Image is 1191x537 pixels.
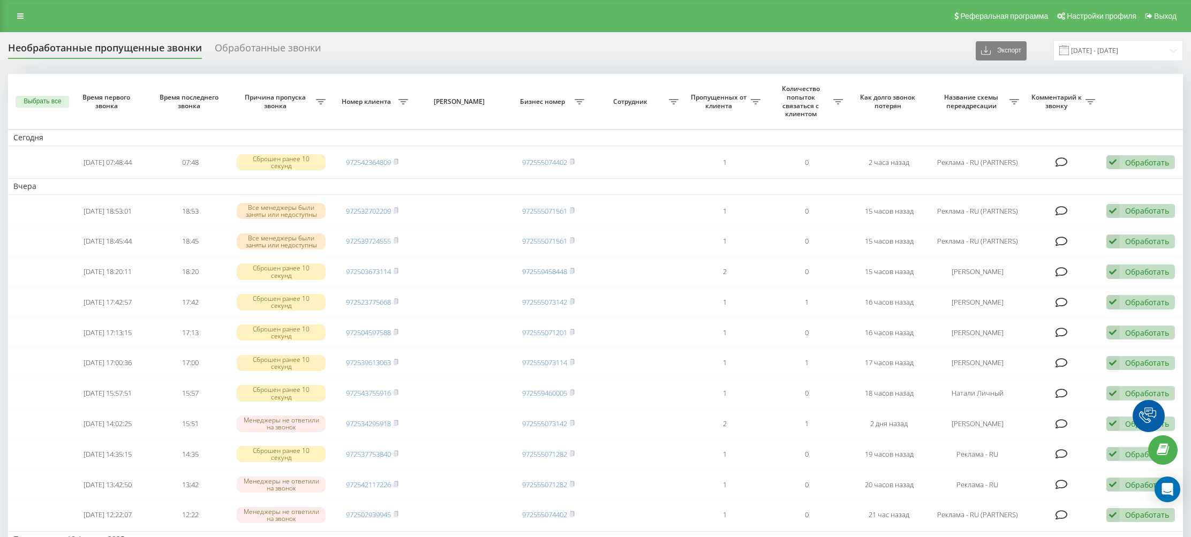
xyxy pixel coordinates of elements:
a: 972537753840 [346,449,391,459]
td: [DATE] 18:20:11 [67,258,149,286]
div: Все менеджеры были заняты или недоступны [237,233,326,249]
td: 15:57 [149,379,231,407]
a: 972555071201 [522,328,567,337]
td: [DATE] 17:42:57 [67,288,149,316]
td: Реклама - RU (PARTNERS) [930,227,1024,255]
td: Реклама - RU [930,471,1024,499]
td: 1 [684,349,766,377]
div: Сброшен ранее 10 секунд [237,263,326,279]
td: 1 [684,440,766,468]
td: [DATE] 14:02:25 [67,410,149,438]
td: [PERSON_NAME] [930,349,1024,377]
span: Номер клиента [336,97,398,106]
div: Сброшен ранее 10 секунд [237,154,326,170]
span: Время последнего звонка [158,93,222,110]
div: Обработать [1125,419,1169,429]
a: 972532702209 [346,206,391,216]
span: Настройки профиля [1067,12,1136,20]
div: Обработать [1125,267,1169,277]
td: Реклама - RU (PARTNERS) [930,501,1024,529]
td: 1 [684,148,766,177]
span: Бизнес номер [512,97,575,106]
td: Реклама - RU (PARTNERS) [930,148,1024,177]
span: Как долго звонок потерян [857,93,921,110]
div: Необработанные пропущенные звонки [8,42,202,59]
td: Натали Личный [930,379,1024,407]
td: [DATE] 15:57:51 [67,379,149,407]
td: Сегодня [8,130,1183,146]
div: Менеджеры не ответили на звонок [237,477,326,493]
td: 1 [766,288,848,316]
td: 12:22 [149,501,231,529]
div: Обработать [1125,206,1169,216]
td: 15:51 [149,410,231,438]
td: 14:35 [149,440,231,468]
span: Причина пропуска звонка [237,93,316,110]
td: 1 [766,349,848,377]
td: Реклама - RU (PARTNERS) [930,197,1024,225]
td: 07:48 [149,148,231,177]
div: Open Intercom Messenger [1155,477,1180,502]
div: Обработать [1125,480,1169,490]
td: 16 часов назад [848,319,931,347]
td: 17:42 [149,288,231,316]
td: 0 [766,258,848,286]
td: 13:42 [149,471,231,499]
div: Сброшен ранее 10 секунд [237,446,326,462]
td: 17 часов назад [848,349,931,377]
td: 18:20 [149,258,231,286]
a: 972559458448 [522,267,567,276]
div: Обработать [1125,449,1169,459]
td: 17:13 [149,319,231,347]
td: [PERSON_NAME] [930,288,1024,316]
td: 18 часов назад [848,379,931,407]
td: [DATE] 18:45:44 [67,227,149,255]
td: 1 [684,227,766,255]
a: 972523775668 [346,297,391,307]
td: 2 [684,410,766,438]
td: 1 [766,410,848,438]
a: 972555071561 [522,206,567,216]
a: 972555074402 [522,157,567,167]
a: 972539613063 [346,358,391,367]
div: Менеджеры не ответили на звонок [237,415,326,432]
span: Реферальная программа [960,12,1048,20]
div: Сброшен ранее 10 секунд [237,355,326,371]
button: Экспорт [976,41,1027,60]
div: Все менеджеры были заняты или недоступны [237,203,326,219]
td: 2 дня назад [848,410,931,438]
a: 972555073142 [522,297,567,307]
td: 18:53 [149,197,231,225]
td: 16 часов назад [848,288,931,316]
a: 972555073142 [522,419,567,428]
td: 21 час назад [848,501,931,529]
span: Количество попыток связаться с клиентом [771,85,833,118]
td: 0 [766,227,848,255]
div: Обработать [1125,297,1169,307]
td: [PERSON_NAME] [930,258,1024,286]
span: Пропущенных от клиента [689,93,751,110]
td: [DATE] 13:42:50 [67,471,149,499]
td: [DATE] 12:22:07 [67,501,149,529]
div: Сброшен ранее 10 секунд [237,324,326,341]
a: 972539724555 [346,236,391,246]
td: 20 часов назад [848,471,931,499]
td: [DATE] 18:53:01 [67,197,149,225]
div: Обработать [1125,358,1169,368]
div: Обработать [1125,236,1169,246]
div: Обработать [1125,388,1169,398]
td: 18:45 [149,227,231,255]
td: [DATE] 17:00:36 [67,349,149,377]
td: 15 часов назад [848,258,931,286]
td: [DATE] 14:35:15 [67,440,149,468]
td: [DATE] 17:13:15 [67,319,149,347]
td: 1 [684,197,766,225]
a: 972555071561 [522,236,567,246]
span: Сотрудник [595,97,669,106]
div: Сброшен ранее 10 секунд [237,294,326,310]
div: Обработать [1125,157,1169,168]
a: 972534295918 [346,419,391,428]
td: 1 [684,501,766,529]
div: Обработанные звонки [215,42,321,59]
a: 972559460005 [522,388,567,398]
